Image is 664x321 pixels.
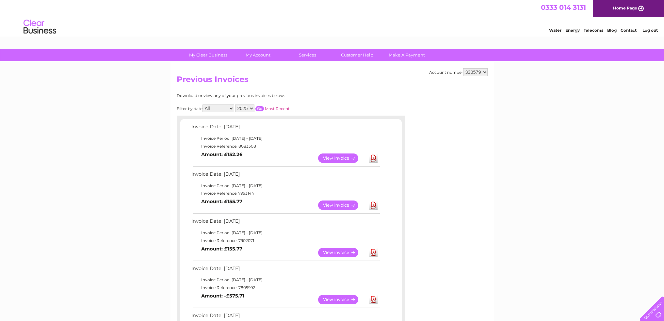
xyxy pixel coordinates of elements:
[190,264,381,276] td: Invoice Date: [DATE]
[621,28,637,33] a: Contact
[318,153,366,163] a: View
[369,248,378,257] a: Download
[177,75,488,87] h2: Previous Invoices
[190,189,381,197] td: Invoice Reference: 7993144
[181,49,235,61] a: My Clear Business
[190,217,381,229] td: Invoice Date: [DATE]
[201,199,242,204] b: Amount: £155.77
[190,142,381,150] td: Invoice Reference: 8083308
[584,28,603,33] a: Telecoms
[642,28,658,33] a: Log out
[23,17,57,37] img: logo.png
[369,153,378,163] a: Download
[369,201,378,210] a: Download
[318,295,366,304] a: View
[190,229,381,237] td: Invoice Period: [DATE] - [DATE]
[265,106,290,111] a: Most Recent
[231,49,285,61] a: My Account
[565,28,580,33] a: Energy
[380,49,434,61] a: Make A Payment
[190,170,381,182] td: Invoice Date: [DATE]
[178,4,487,32] div: Clear Business is a trading name of Verastar Limited (registered in [GEOGRAPHIC_DATA] No. 3667643...
[201,246,242,252] b: Amount: £155.77
[190,276,381,284] td: Invoice Period: [DATE] - [DATE]
[549,28,561,33] a: Water
[190,237,381,245] td: Invoice Reference: 7902071
[281,49,334,61] a: Services
[177,104,348,112] div: Filter by date
[369,295,378,304] a: Download
[429,68,488,76] div: Account number
[330,49,384,61] a: Customer Help
[201,293,244,299] b: Amount: -£575.71
[190,182,381,190] td: Invoice Period: [DATE] - [DATE]
[201,152,242,157] b: Amount: £152.26
[318,248,366,257] a: View
[318,201,366,210] a: View
[190,284,381,292] td: Invoice Reference: 7809992
[190,135,381,142] td: Invoice Period: [DATE] - [DATE]
[541,3,586,11] a: 0333 014 3131
[177,93,348,98] div: Download or view any of your previous invoices below.
[607,28,617,33] a: Blog
[190,122,381,135] td: Invoice Date: [DATE]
